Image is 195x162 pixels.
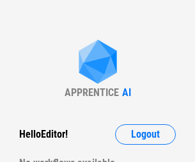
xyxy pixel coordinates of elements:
span: Logout [131,129,160,140]
div: Hello Editor ! [19,124,68,145]
div: APPRENTICE [65,86,119,99]
button: Logout [115,124,176,145]
img: Apprentice AI [72,40,123,86]
div: AI [122,86,131,99]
